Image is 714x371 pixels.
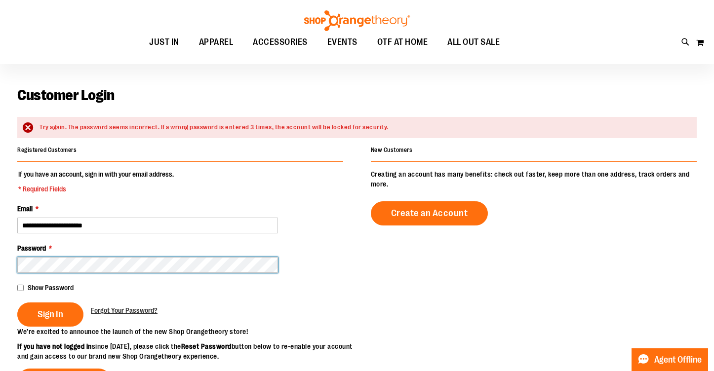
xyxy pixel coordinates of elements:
span: * Required Fields [18,184,174,194]
span: Email [17,205,33,213]
p: since [DATE], please click the button below to re-enable your account and gain access to our bran... [17,341,357,361]
strong: If you have not logged in [17,342,92,350]
legend: If you have an account, sign in with your email address. [17,169,175,194]
p: We’re excited to announce the launch of the new Shop Orangetheory store! [17,327,357,336]
span: APPAREL [199,31,234,53]
span: EVENTS [327,31,357,53]
span: Sign In [38,309,63,320]
span: ACCESSORIES [253,31,308,53]
button: Sign In [17,302,83,327]
a: Create an Account [371,201,488,225]
img: Shop Orangetheory [303,10,411,31]
span: JUST IN [149,31,179,53]
span: Password [17,244,46,252]
button: Agent Offline [632,348,708,371]
strong: Reset Password [181,342,232,350]
strong: Registered Customers [17,147,77,153]
span: Show Password [28,284,74,292]
span: Agent Offline [654,355,702,365]
span: ALL OUT SALE [447,31,500,53]
div: Try again. The password seems incorrect. If a wrong password is entered 3 times, the account will... [40,123,687,132]
span: Customer Login [17,87,114,104]
span: OTF AT HOME [377,31,428,53]
p: Creating an account has many benefits: check out faster, keep more than one address, track orders... [371,169,697,189]
span: Forgot Your Password? [91,306,158,314]
span: Create an Account [391,208,468,219]
a: Forgot Your Password? [91,305,158,315]
strong: New Customers [371,147,413,153]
